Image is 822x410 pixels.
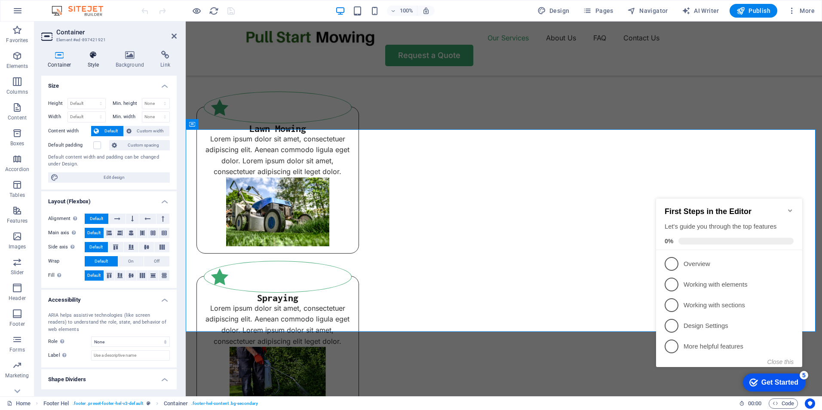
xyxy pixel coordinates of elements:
[48,312,170,334] div: ARIA helps assistive technologies (like screen readers) to understand the role, state, and behavi...
[11,269,24,276] p: Slider
[12,36,141,45] div: Let's guide you through the top features
[90,214,103,224] span: Default
[90,187,153,205] div: Get Started 5 items remaining, 0% complete
[154,51,177,69] h4: Link
[43,398,69,409] span: Click to select. Double-click to edit
[784,4,818,18] button: More
[9,321,25,327] p: Footer
[109,51,154,69] h4: Background
[85,242,108,252] button: Default
[6,89,28,95] p: Columns
[73,398,143,409] span: . footer .preset-footer-hel-v3-default
[9,192,25,199] p: Tables
[5,166,29,173] p: Accordion
[31,94,134,103] p: Working with elements
[85,270,104,281] button: Default
[769,398,798,409] button: Code
[48,242,85,252] label: Side axis
[48,114,67,119] label: Width
[48,228,85,238] label: Main axis
[128,256,134,266] span: On
[682,6,719,15] span: AI Writer
[91,350,170,361] input: Use a descriptive name
[31,73,134,83] p: Overview
[87,228,101,238] span: Default
[113,114,142,119] label: Min. width
[48,126,91,136] label: Content width
[627,6,668,15] span: Navigator
[134,126,167,136] span: Custom width
[31,156,134,165] p: More helpful features
[48,270,85,281] label: Fill
[41,290,177,305] h4: Accessibility
[85,228,104,238] button: Default
[580,4,616,18] button: Pages
[41,51,81,69] h4: Container
[144,256,169,266] button: Off
[81,51,109,69] h4: Style
[154,256,159,266] span: Off
[209,6,219,16] button: reload
[3,109,150,129] li: Working with sections
[730,4,777,18] button: Publish
[736,6,770,15] span: Publish
[3,150,150,171] li: More helpful features
[118,256,144,266] button: On
[805,398,815,409] button: Usercentrics
[87,270,101,281] span: Default
[109,193,146,200] div: Get Started
[534,4,573,18] button: Design
[209,6,219,16] i: Reload page
[678,4,723,18] button: AI Writer
[147,185,156,193] div: 5
[537,6,570,15] span: Design
[6,63,28,70] p: Elements
[422,7,430,15] i: On resize automatically adjust zoom level to fit chosen device.
[48,337,67,347] span: Role
[85,214,108,224] button: Default
[134,21,141,28] div: Minimize checklist
[3,129,150,150] li: Design Settings
[191,6,202,16] button: Click here to leave preview mode and continue editing
[7,398,31,409] a: Click to cancel selection. Double-click to open Pages
[3,67,150,88] li: Overview
[61,172,167,183] span: Edit design
[8,114,27,121] p: Content
[41,369,177,385] h4: Shape Dividers
[31,135,134,144] p: Design Settings
[12,52,26,58] span: 0%
[788,6,815,15] span: More
[95,256,108,266] span: Default
[147,401,150,406] i: This element is a customizable preset
[56,28,177,36] h2: Container
[534,4,573,18] div: Design (Ctrl+Alt+Y)
[191,398,258,409] span: . footer-hel-content .bg-secondary
[10,140,25,147] p: Boxes
[748,398,761,409] span: 00 00
[387,6,417,16] button: 100%
[48,350,91,361] label: Label
[6,37,28,44] p: Favorites
[113,101,142,106] label: Min. height
[56,36,159,44] h3: Element #ed-897421921
[48,172,170,183] button: Edit design
[754,400,755,407] span: :
[48,154,170,168] div: Default content width and padding can be changed under Design.
[773,398,794,409] span: Code
[400,6,414,16] h6: 100%
[48,140,93,150] label: Default padding
[91,126,123,136] button: Default
[583,6,613,15] span: Pages
[48,101,67,106] label: Height
[85,256,118,266] button: Default
[164,398,188,409] span: Click to select. Double-click to edit
[101,126,121,136] span: Default
[5,372,29,379] p: Marketing
[12,21,141,30] h2: First Steps in the Editor
[109,140,170,150] button: Custom spacing
[89,242,103,252] span: Default
[115,172,141,179] button: Close this
[43,398,258,409] nav: breadcrumb
[48,256,85,266] label: Wrap
[3,88,150,109] li: Working with elements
